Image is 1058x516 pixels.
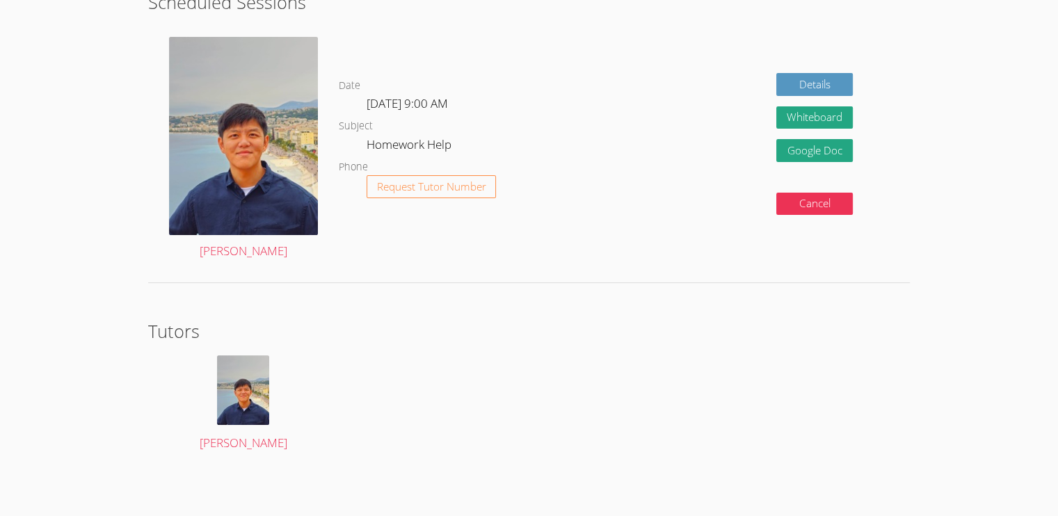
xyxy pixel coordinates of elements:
[169,37,318,235] img: avatar.png
[367,95,448,111] span: [DATE] 9:00 AM
[339,77,360,95] dt: Date
[367,175,497,198] button: Request Tutor Number
[776,139,853,162] a: Google Doc
[376,182,486,192] span: Request Tutor Number
[163,355,323,453] a: [PERSON_NAME]
[776,73,853,96] a: Details
[148,318,910,344] h2: Tutors
[339,159,368,176] dt: Phone
[367,135,454,159] dd: Homework Help
[776,193,853,216] button: Cancel
[339,118,373,135] dt: Subject
[200,435,287,451] span: [PERSON_NAME]
[217,355,269,425] img: avatar.png
[169,37,318,261] a: [PERSON_NAME]
[776,106,853,129] button: Whiteboard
